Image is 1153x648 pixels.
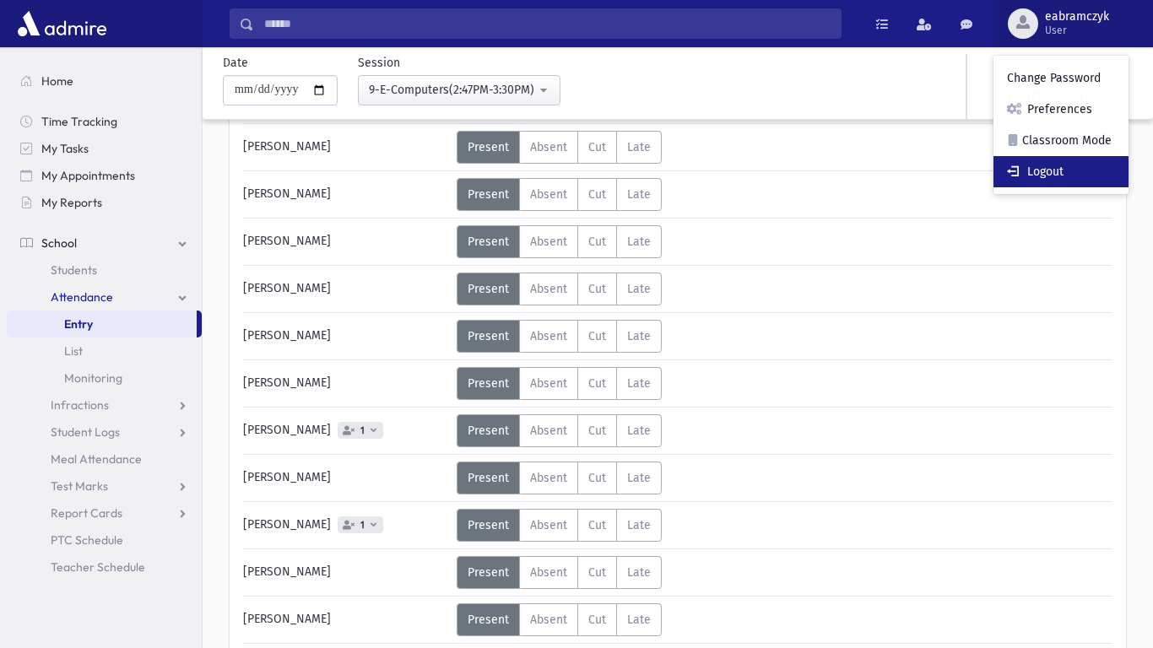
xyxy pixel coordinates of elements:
[457,225,662,258] div: AttTypes
[530,471,567,485] span: Absent
[41,114,117,129] span: Time Tracking
[41,141,89,156] span: My Tasks
[1045,10,1109,24] span: eabramczyk
[7,418,202,445] a: Student Logs
[530,518,567,532] span: Absent
[588,518,606,532] span: Cut
[588,235,606,249] span: Cut
[993,94,1129,125] a: Preferences
[530,329,567,343] span: Absent
[457,509,662,542] div: AttTypes
[7,256,202,283] a: Students
[627,282,651,296] span: Late
[51,262,97,278] span: Students
[627,187,651,202] span: Late
[468,140,509,154] span: Present
[457,462,662,494] div: AttTypes
[993,156,1129,187] a: Logout
[358,75,560,105] button: 9-E-Computers(2:47PM-3:30PM)
[254,8,841,39] input: Search
[7,283,202,310] a: Attendance
[468,282,509,296] span: Present
[7,337,202,364] a: List
[468,613,509,627] span: Present
[627,376,651,391] span: Late
[235,509,457,542] div: [PERSON_NAME]
[993,125,1129,156] a: Classroom Mode
[627,235,651,249] span: Late
[530,424,567,438] span: Absent
[369,81,536,99] div: 9-E-Computers(2:47PM-3:30PM)
[530,140,567,154] span: Absent
[993,62,1129,94] a: Change Password
[223,54,248,72] label: Date
[7,526,202,553] a: PTC Schedule
[588,376,606,391] span: Cut
[530,282,567,296] span: Absent
[235,225,457,258] div: [PERSON_NAME]
[588,282,606,296] span: Cut
[530,613,567,627] span: Absent
[235,320,457,353] div: [PERSON_NAME]
[627,424,651,438] span: Late
[468,376,509,391] span: Present
[457,603,662,636] div: AttTypes
[7,135,202,162] a: My Tasks
[627,471,651,485] span: Late
[51,424,120,440] span: Student Logs
[588,565,606,580] span: Cut
[468,471,509,485] span: Present
[627,140,651,154] span: Late
[51,397,109,413] span: Infractions
[588,140,606,154] span: Cut
[7,67,202,94] a: Home
[7,310,197,337] a: Entry
[1045,24,1109,37] span: User
[530,565,567,580] span: Absent
[7,189,202,216] a: My Reports
[51,289,113,305] span: Attendance
[14,7,111,40] img: AdmirePro
[7,162,202,189] a: My Appointments
[7,108,202,135] a: Time Tracking
[468,424,509,438] span: Present
[235,178,457,211] div: [PERSON_NAME]
[588,187,606,202] span: Cut
[235,462,457,494] div: [PERSON_NAME]
[7,445,202,472] a: Meal Attendance
[51,505,122,521] span: Report Cards
[457,414,662,447] div: AttTypes
[7,553,202,580] a: Teacher Schedule
[530,235,567,249] span: Absent
[64,316,93,332] span: Entry
[468,235,509,249] span: Present
[530,187,567,202] span: Absent
[235,603,457,636] div: [PERSON_NAME]
[7,229,202,256] a: School
[235,367,457,400] div: [PERSON_NAME]
[235,131,457,164] div: [PERSON_NAME]
[468,329,509,343] span: Present
[468,518,509,532] span: Present
[7,499,202,526] a: Report Cards
[457,320,662,353] div: AttTypes
[627,565,651,580] span: Late
[64,370,122,386] span: Monitoring
[64,343,83,359] span: List
[627,518,651,532] span: Late
[358,54,400,72] label: Session
[7,364,202,391] a: Monitoring
[41,168,135,183] span: My Appointments
[51,559,145,575] span: Teacher Schedule
[468,565,509,580] span: Present
[235,273,457,305] div: [PERSON_NAME]
[457,178,662,211] div: AttTypes
[457,556,662,589] div: AttTypes
[588,424,606,438] span: Cut
[7,472,202,499] a: Test Marks
[468,187,509,202] span: Present
[457,273,662,305] div: AttTypes
[235,556,457,589] div: [PERSON_NAME]
[457,367,662,400] div: AttTypes
[530,376,567,391] span: Absent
